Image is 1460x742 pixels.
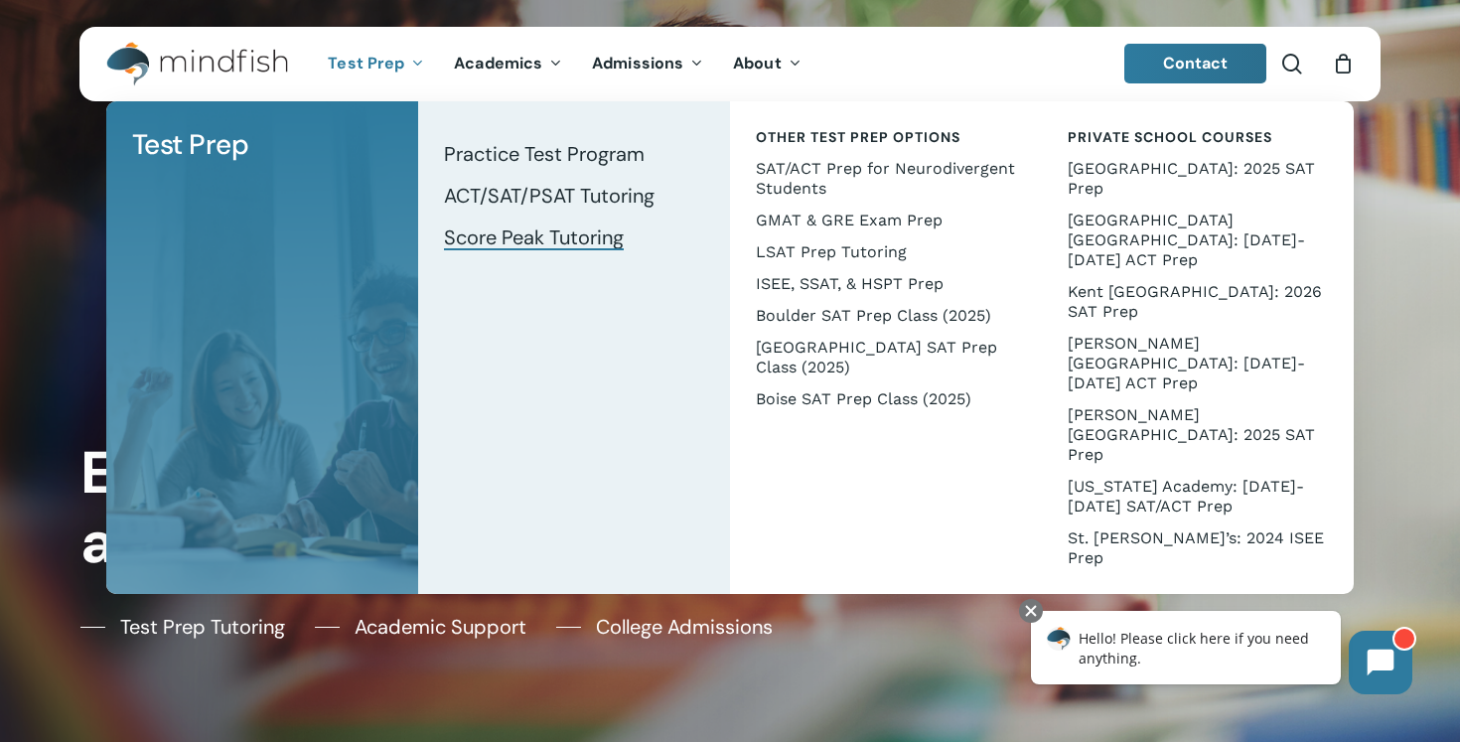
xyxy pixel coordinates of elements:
span: [GEOGRAPHIC_DATA] [GEOGRAPHIC_DATA]: [DATE]-[DATE] ACT Prep [1068,211,1305,269]
span: Private School Courses [1068,128,1272,146]
a: Academics [439,56,577,73]
a: Academic Support [315,612,526,642]
a: Test Prep [313,56,439,73]
span: LSAT Prep Tutoring [756,242,907,261]
a: Private School Courses [1062,121,1334,153]
a: [PERSON_NAME][GEOGRAPHIC_DATA]: [DATE]-[DATE] ACT Prep [1062,328,1334,399]
span: [GEOGRAPHIC_DATA] SAT Prep Class (2025) [756,338,997,376]
span: Contact [1163,53,1229,74]
a: About [718,56,816,73]
a: ISEE, SSAT, & HSPT Prep [750,268,1022,300]
iframe: Chatbot [1010,595,1432,714]
span: About [733,53,782,74]
span: St. [PERSON_NAME]’s: 2024 ISEE Prep [1068,528,1324,567]
a: Contact [1124,44,1267,83]
a: [GEOGRAPHIC_DATA]: 2025 SAT Prep [1062,153,1334,205]
span: ACT/SAT/PSAT Tutoring [444,183,655,209]
a: Test Prep Tutoring [80,612,285,642]
span: SAT/ACT Prep for Neurodivergent Students [756,159,1015,198]
span: Test Prep Tutoring [120,612,285,642]
a: St. [PERSON_NAME]’s: 2024 ISEE Prep [1062,522,1334,574]
span: Test Prep [132,126,249,163]
span: Test Prep [328,53,404,74]
a: Test Prep [126,121,398,169]
a: [GEOGRAPHIC_DATA] [GEOGRAPHIC_DATA]: [DATE]-[DATE] ACT Prep [1062,205,1334,276]
a: ACT/SAT/PSAT Tutoring [438,175,710,217]
span: Kent [GEOGRAPHIC_DATA]: 2026 SAT Prep [1068,282,1322,321]
a: [US_STATE] Academy: [DATE]-[DATE] SAT/ACT Prep [1062,471,1334,522]
a: Boise SAT Prep Class (2025) [750,383,1022,415]
nav: Main Menu [313,27,815,101]
span: Academics [454,53,542,74]
span: [US_STATE] Academy: [DATE]-[DATE] SAT/ACT Prep [1068,477,1304,516]
span: Other Test Prep Options [756,128,960,146]
span: [PERSON_NAME][GEOGRAPHIC_DATA]: 2025 SAT Prep [1068,405,1315,464]
span: Boise SAT Prep Class (2025) [756,389,971,408]
span: Boulder SAT Prep Class (2025) [756,306,991,325]
a: [GEOGRAPHIC_DATA] SAT Prep Class (2025) [750,332,1022,383]
span: Practice Test Program [444,141,645,167]
span: College Admissions [596,612,773,642]
a: Other Test Prep Options [750,121,1022,153]
span: [GEOGRAPHIC_DATA]: 2025 SAT Prep [1068,159,1315,198]
span: Admissions [592,53,683,74]
h1: Every Student Has a [80,438,717,578]
span: Score Peak Tutoring [444,224,624,250]
span: ISEE, SSAT, & HSPT Prep [756,274,944,293]
a: Cart [1332,53,1354,74]
a: Boulder SAT Prep Class (2025) [750,300,1022,332]
a: Score Peak Tutoring [438,217,710,258]
span: [PERSON_NAME][GEOGRAPHIC_DATA]: [DATE]-[DATE] ACT Prep [1068,334,1305,392]
a: College Admissions [556,612,773,642]
header: Main Menu [79,27,1381,101]
span: Academic Support [355,612,526,642]
a: Admissions [577,56,718,73]
a: SAT/ACT Prep for Neurodivergent Students [750,153,1022,205]
a: Practice Test Program [438,133,710,175]
a: LSAT Prep Tutoring [750,236,1022,268]
a: GMAT & GRE Exam Prep [750,205,1022,236]
a: [PERSON_NAME][GEOGRAPHIC_DATA]: 2025 SAT Prep [1062,399,1334,471]
span: GMAT & GRE Exam Prep [756,211,943,229]
a: Kent [GEOGRAPHIC_DATA]: 2026 SAT Prep [1062,276,1334,328]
